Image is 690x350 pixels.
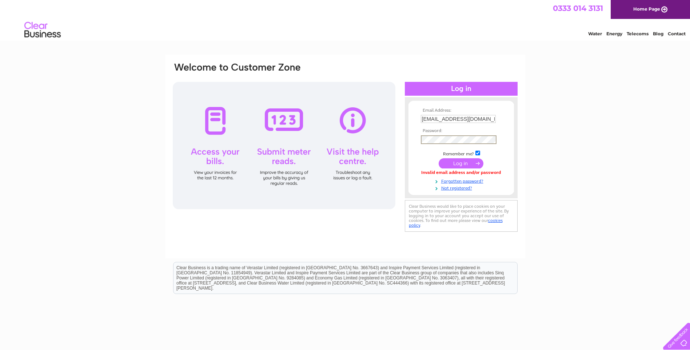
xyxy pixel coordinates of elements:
[668,31,686,36] a: Contact
[653,31,663,36] a: Blog
[421,184,503,191] a: Not registered?
[409,218,503,228] a: cookies policy
[421,177,503,184] a: Forgotten password?
[553,4,603,13] a: 0333 014 3131
[606,31,622,36] a: Energy
[627,31,649,36] a: Telecoms
[405,200,518,232] div: Clear Business would like to place cookies on your computer to improve your experience of the sit...
[419,108,503,113] th: Email Address:
[419,150,503,157] td: Remember me?
[174,4,517,35] div: Clear Business is a trading name of Verastar Limited (registered in [GEOGRAPHIC_DATA] No. 3667643...
[24,19,61,41] img: logo.png
[588,31,602,36] a: Water
[421,170,502,175] div: Invalid email address and/or password
[419,128,503,134] th: Password:
[439,158,483,168] input: Submit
